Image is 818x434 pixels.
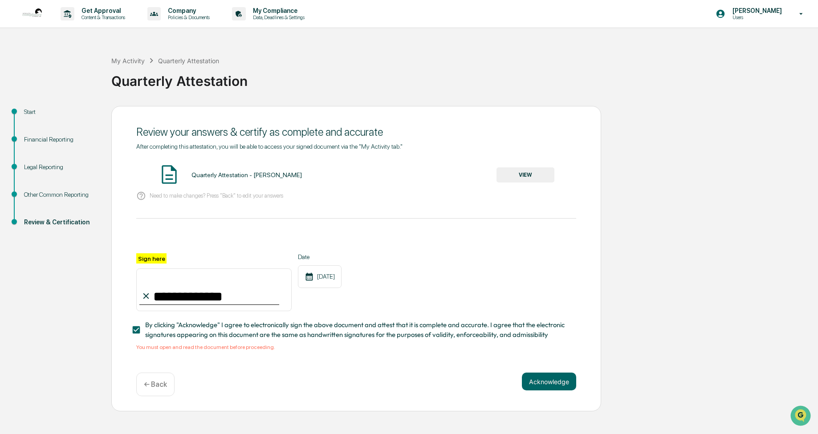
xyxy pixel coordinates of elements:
p: Company [161,7,214,14]
div: Review your answers & certify as complete and accurate [136,126,576,138]
p: Get Approval [74,7,130,14]
p: Content & Transactions [74,14,130,20]
div: You must open and read the document before proceeding. [136,344,576,350]
a: 🔎Data Lookup [5,126,60,142]
div: Other Common Reporting [24,190,97,199]
div: Financial Reporting [24,135,97,144]
img: logo [21,3,43,24]
span: By clicking "Acknowledge" I agree to electronically sign the above document and attest that it is... [145,320,569,340]
a: 🖐️Preclearance [5,109,61,125]
div: 🔎 [9,130,16,137]
p: How can we help? [9,19,162,33]
button: Start new chat [151,71,162,81]
span: After completing this attestation, you will be able to access your signed document via the "My Ac... [136,143,403,150]
div: Quarterly Attestation [158,57,219,65]
div: Start new chat [30,68,146,77]
div: My Activity [111,57,145,65]
button: Acknowledge [522,373,576,390]
p: Users [725,14,786,20]
p: Need to make changes? Press "Back" to edit your answers [150,192,283,199]
div: [DATE] [298,265,342,288]
p: ← Back [144,380,167,389]
div: We're available if you need us! [30,77,113,84]
div: Quarterly Attestation [111,66,814,89]
label: Date [298,253,342,260]
a: Powered byPylon [63,150,108,158]
div: Quarterly Attestation - [PERSON_NAME] [191,171,302,178]
label: Sign here [136,253,167,264]
span: Pylon [89,151,108,158]
img: 1746055101610-c473b297-6a78-478c-a979-82029cc54cd1 [9,68,25,84]
div: Review & Certification [24,218,97,227]
div: 🗄️ [65,113,72,120]
span: Attestations [73,112,110,121]
div: Start [24,107,97,117]
span: Data Lookup [18,129,56,138]
img: Document Icon [158,163,180,186]
button: VIEW [496,167,554,183]
p: [PERSON_NAME] [725,7,786,14]
span: Preclearance [18,112,57,121]
p: Policies & Documents [161,14,214,20]
div: 🖐️ [9,113,16,120]
iframe: Open customer support [790,405,814,429]
a: 🗄️Attestations [61,109,114,125]
p: My Compliance [246,7,309,14]
div: Legal Reporting [24,162,97,172]
p: Data, Deadlines & Settings [246,14,309,20]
